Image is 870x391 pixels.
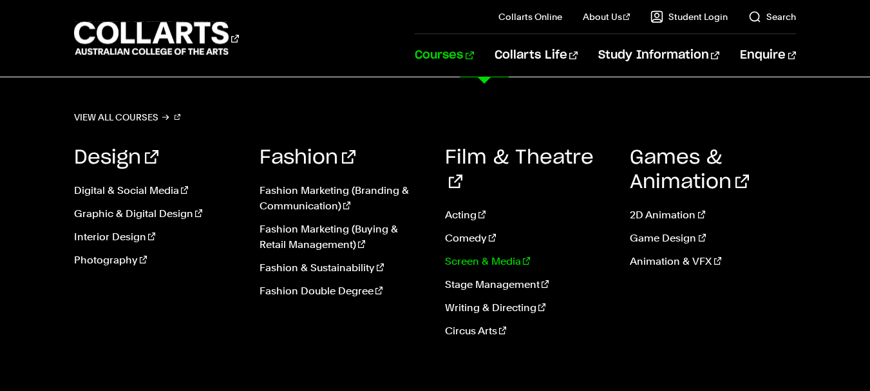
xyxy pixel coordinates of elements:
[260,222,426,253] a: Fashion Marketing (Buying & Retail Management)
[260,283,426,299] a: Fashion Double Degree
[445,277,611,292] a: Stage Management
[74,148,158,167] a: Design
[445,254,611,269] a: Screen & Media
[445,231,611,246] a: Comedy
[74,253,240,268] a: Photography
[74,229,240,245] a: Interior Design
[74,206,240,222] a: Graphic & Digital Design
[260,148,355,167] a: Fashion
[495,34,578,77] a: Collarts Life
[445,300,611,316] a: Writing & Directing
[630,207,796,223] a: 2D Animation
[445,323,611,339] a: Circus Arts
[498,10,562,23] a: Collarts Online
[445,148,594,192] a: Film & Theatre
[445,207,611,223] a: Acting
[740,34,796,77] a: Enquire
[583,10,630,23] a: About Us
[74,20,239,57] div: Go to homepage
[260,260,426,276] a: Fashion & Sustainability
[748,10,796,23] a: Search
[630,231,796,246] a: Game Design
[630,148,749,192] a: Games & Animation
[260,183,426,214] a: Fashion Marketing (Branding & Communication)
[415,34,473,77] a: Courses
[74,108,181,126] a: View all courses
[74,183,240,198] a: Digital & Social Media
[598,34,719,77] a: Study Information
[650,10,728,23] a: Student Login
[630,254,796,269] a: Animation & VFX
